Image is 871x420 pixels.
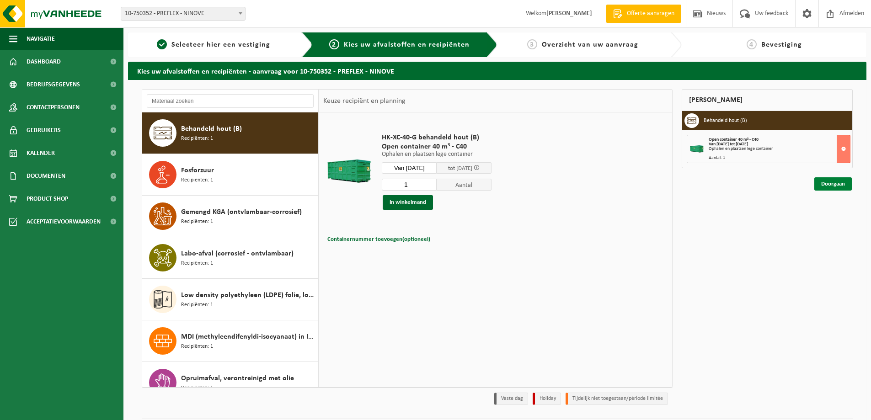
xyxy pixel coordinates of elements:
[494,393,528,405] li: Vaste dag
[181,165,214,176] span: Fosforzuur
[142,279,318,320] button: Low density polyethyleen (LDPE) folie, los, naturel Recipiënten: 1
[142,237,318,279] button: Labo-afval (corrosief - ontvlambaar) Recipiënten: 1
[181,384,213,393] span: Recipiënten: 1
[181,134,213,143] span: Recipiënten: 1
[382,142,492,151] span: Open container 40 m³ - C40
[437,179,492,191] span: Aantal
[121,7,245,20] span: 10-750352 - PREFLEX - NINOVE
[181,123,242,134] span: Behandeld hout (B)
[383,195,433,210] button: In winkelmand
[142,320,318,362] button: MDI (methyleendifenyldi-isocyanaat) in IBC Recipiënten: 1
[147,94,314,108] input: Materiaal zoeken
[326,233,431,246] button: Containernummer toevoegen(optioneel)
[709,137,759,142] span: Open container 40 m³ - C40
[27,73,80,96] span: Bedrijfsgegevens
[319,90,410,112] div: Keuze recipiënt en planning
[533,393,561,405] li: Holiday
[747,39,757,49] span: 4
[704,113,747,128] h3: Behandeld hout (B)
[27,119,61,142] span: Gebruikers
[566,393,668,405] li: Tijdelijk niet toegestaan/période limitée
[27,96,80,119] span: Contactpersonen
[344,41,470,48] span: Kies uw afvalstoffen en recipiënten
[27,210,101,233] span: Acceptatievoorwaarden
[181,331,315,342] span: MDI (methyleendifenyldi-isocyanaat) in IBC
[171,41,270,48] span: Selecteer hier een vestiging
[142,362,318,404] button: Opruimafval, verontreinigd met olie Recipiënten: 1
[133,39,294,50] a: 1Selecteer hier een vestiging
[157,39,167,49] span: 1
[709,147,850,151] div: Ophalen en plaatsen lege container
[709,142,748,147] strong: Van [DATE] tot [DATE]
[142,196,318,237] button: Gemengd KGA (ontvlambaar-corrosief) Recipiënten: 1
[181,290,315,301] span: Low density polyethyleen (LDPE) folie, los, naturel
[542,41,638,48] span: Overzicht van uw aanvraag
[181,301,213,309] span: Recipiënten: 1
[814,177,852,191] a: Doorgaan
[121,7,246,21] span: 10-750352 - PREFLEX - NINOVE
[382,151,492,158] p: Ophalen en plaatsen lege container
[181,259,213,268] span: Recipiënten: 1
[142,154,318,196] button: Fosforzuur Recipiënten: 1
[27,165,65,187] span: Documenten
[625,9,677,18] span: Offerte aanvragen
[682,89,853,111] div: [PERSON_NAME]
[527,39,537,49] span: 3
[761,41,802,48] span: Bevestiging
[181,218,213,226] span: Recipiënten: 1
[709,156,850,160] div: Aantal: 1
[327,236,430,242] span: Containernummer toevoegen(optioneel)
[128,62,866,80] h2: Kies uw afvalstoffen en recipiënten - aanvraag voor 10-750352 - PREFLEX - NINOVE
[181,207,302,218] span: Gemengd KGA (ontvlambaar-corrosief)
[27,142,55,165] span: Kalender
[382,133,492,142] span: HK-XC-40-G behandeld hout (B)
[181,373,294,384] span: Opruimafval, verontreinigd met olie
[181,248,294,259] span: Labo-afval (corrosief - ontvlambaar)
[181,342,213,351] span: Recipiënten: 1
[27,187,68,210] span: Product Shop
[27,50,61,73] span: Dashboard
[142,112,318,154] button: Behandeld hout (B) Recipiënten: 1
[329,39,339,49] span: 2
[181,176,213,185] span: Recipiënten: 1
[546,10,592,17] strong: [PERSON_NAME]
[448,165,472,171] span: tot [DATE]
[606,5,681,23] a: Offerte aanvragen
[382,162,437,174] input: Selecteer datum
[27,27,55,50] span: Navigatie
